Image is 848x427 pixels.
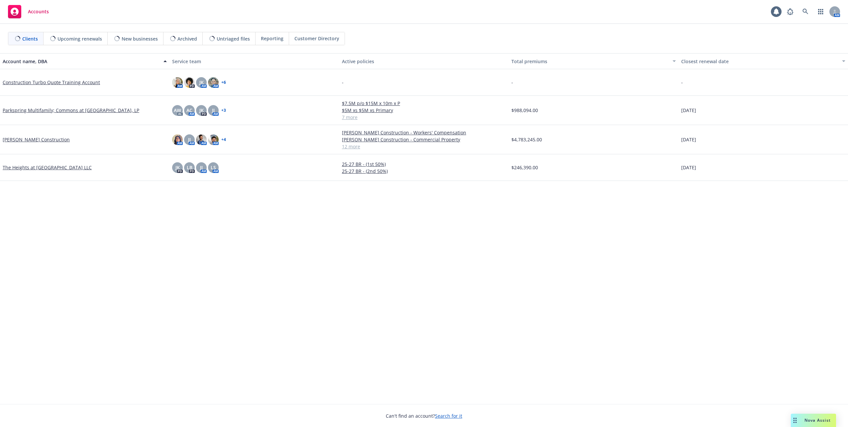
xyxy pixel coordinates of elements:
[172,134,183,145] img: photo
[681,136,696,143] span: [DATE]
[342,100,506,107] a: $7.5M p/o $15M x 10m x P
[57,35,102,42] span: Upcoming renewals
[200,164,203,171] span: JJ
[212,107,215,114] span: JJ
[22,35,38,42] span: Clients
[3,107,139,114] a: Parkspring Multifamily; Commons at [GEOGRAPHIC_DATA], LP
[804,417,831,423] span: Nova Assist
[3,164,92,171] a: The Heights at [GEOGRAPHIC_DATA] LLC
[122,35,158,42] span: New businesses
[174,107,181,114] span: AW
[342,114,506,121] a: 7 more
[799,5,812,18] a: Search
[187,164,192,171] span: LB
[221,108,226,112] a: + 3
[342,129,506,136] a: [PERSON_NAME] Construction - Workers' Compensation
[294,35,339,42] span: Customer Directory
[681,79,683,86] span: -
[199,79,204,86] span: JK
[681,107,696,114] span: [DATE]
[342,161,506,168] a: 25-27 BR - (1st 50%)
[217,35,250,42] span: Untriaged files
[342,168,506,175] a: 25-27 BR - (2nd 50%)
[342,136,506,143] a: [PERSON_NAME] Construction - Commercial Property
[261,35,283,42] span: Reporting
[221,80,226,84] a: + 6
[208,134,219,145] img: photo
[342,79,344,86] span: -
[435,413,462,419] a: Search for it
[511,79,513,86] span: -
[814,5,827,18] a: Switch app
[172,77,183,88] img: photo
[339,53,509,69] button: Active policies
[3,58,159,65] div: Account name, DBA
[681,164,696,171] span: [DATE]
[342,143,506,150] a: 12 more
[184,77,195,88] img: photo
[175,164,180,171] span: JK
[169,53,339,69] button: Service team
[791,414,836,427] button: Nova Assist
[211,164,216,171] span: LS
[511,107,538,114] span: $988,094.00
[196,134,207,145] img: photo
[199,107,204,114] span: JK
[791,414,799,427] div: Drag to move
[342,58,506,65] div: Active policies
[177,35,197,42] span: Archived
[3,136,70,143] a: [PERSON_NAME] Construction
[511,136,542,143] span: $4,783,245.00
[509,53,678,69] button: Total premiums
[5,2,52,21] a: Accounts
[3,79,100,86] a: Construction Turbo Quote Training Account
[186,107,192,114] span: AC
[188,136,191,143] span: JJ
[679,53,848,69] button: Closest renewal date
[386,412,462,419] span: Can't find an account?
[784,5,797,18] a: Report a Bug
[172,58,336,65] div: Service team
[681,58,838,65] div: Closest renewal date
[342,107,506,114] a: $5M xs $5M xs Primary
[221,138,226,142] a: + 4
[511,58,668,65] div: Total premiums
[208,77,219,88] img: photo
[28,9,49,14] span: Accounts
[511,164,538,171] span: $246,390.00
